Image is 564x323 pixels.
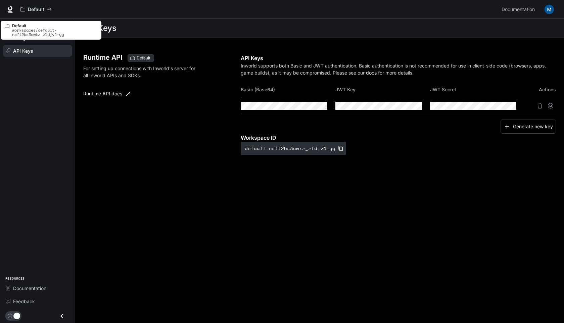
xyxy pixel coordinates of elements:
[3,45,72,57] a: API Keys
[79,42,93,52] button: Ask
[81,87,133,100] a: Runtime API docs
[545,100,556,111] button: Suspend API key
[45,186,85,191] a: [DOMAIN_NAME]
[12,28,97,37] p: workspaces/default-nsft2bs3cwkz_zldjv4-yg
[13,298,35,305] span: Feedback
[241,134,556,142] p: Workspace ID
[3,282,72,294] a: Documentation
[83,54,122,61] h3: Runtime API
[366,70,377,76] a: docs
[545,5,554,14] img: User avatar
[15,5,34,10] p: General
[241,62,556,76] p: Inworld supports both Basic and JWT authentication. Basic authentication is not recommended for u...
[524,82,556,98] th: Actions
[241,82,335,98] th: Basic (Base64)
[4,18,95,25] label: ChatGPT Prompt
[335,82,430,98] th: JWT Key
[543,3,556,16] button: User avatar
[83,65,197,79] p: For setting up connections with Inworld's server for all Inworld APIs and SDKs.
[12,24,97,28] p: Default
[14,186,44,191] span: Ctrl+Space |
[430,82,525,98] th: JWT Secret
[3,295,72,307] a: Feedback
[17,3,55,16] button: All workspaces
[241,142,346,155] button: default-nsft2bs3cwkz_zldjv4-yg
[13,47,33,54] span: API Keys
[502,5,535,14] span: Documentation
[128,54,154,62] div: These keys will apply to your current workspace only
[13,285,46,292] span: Documentation
[48,45,76,50] span: 'ctrl+enter' or
[13,312,20,319] span: Dark mode toggle
[534,100,545,111] button: Delete API key
[241,54,556,62] p: API Keys
[499,3,540,16] a: Documentation
[28,7,44,12] p: Default
[54,309,69,323] button: Close drawer
[501,120,556,134] button: Generate new key
[134,55,153,61] span: Default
